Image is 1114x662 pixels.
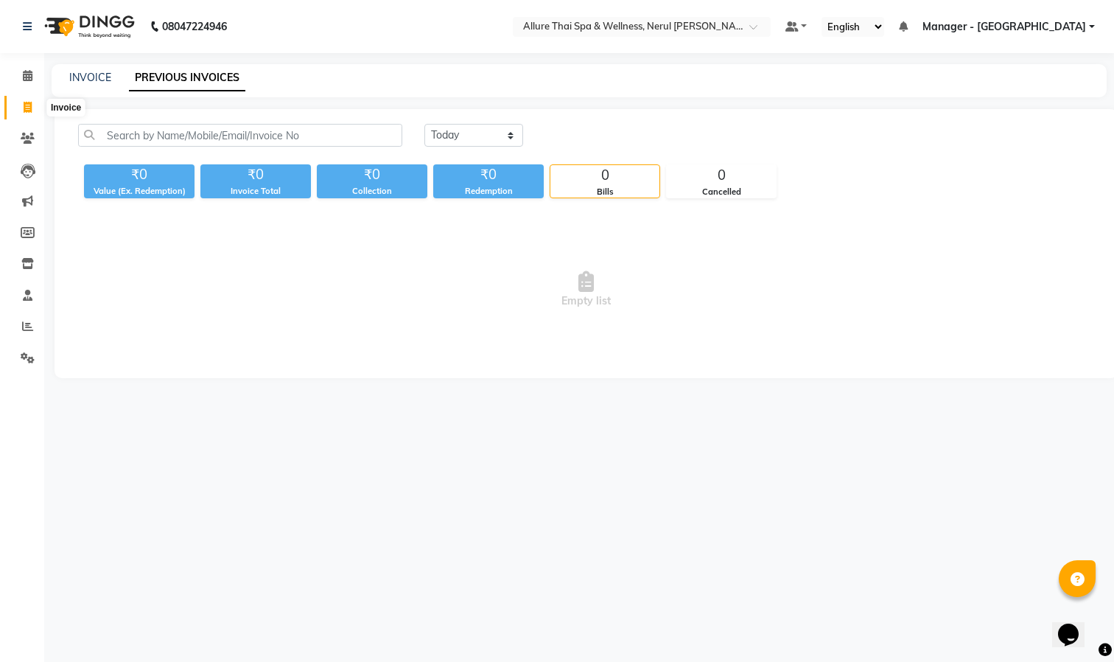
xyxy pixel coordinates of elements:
div: 0 [667,165,776,186]
iframe: chat widget [1052,603,1099,647]
div: ₹0 [433,164,544,185]
div: ₹0 [84,164,195,185]
div: Value (Ex. Redemption) [84,185,195,198]
div: Bills [550,186,659,198]
img: logo [38,6,139,47]
div: ₹0 [317,164,427,185]
span: Manager - [GEOGRAPHIC_DATA] [922,19,1086,35]
div: Cancelled [667,186,776,198]
div: Invoice Total [200,185,311,198]
div: 0 [550,165,659,186]
span: Empty list [78,216,1094,363]
div: ₹0 [200,164,311,185]
div: Collection [317,185,427,198]
b: 08047224946 [162,6,227,47]
a: INVOICE [69,71,111,84]
div: Invoice [47,99,85,116]
input: Search by Name/Mobile/Email/Invoice No [78,124,402,147]
a: PREVIOUS INVOICES [129,65,245,91]
div: Redemption [433,185,544,198]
